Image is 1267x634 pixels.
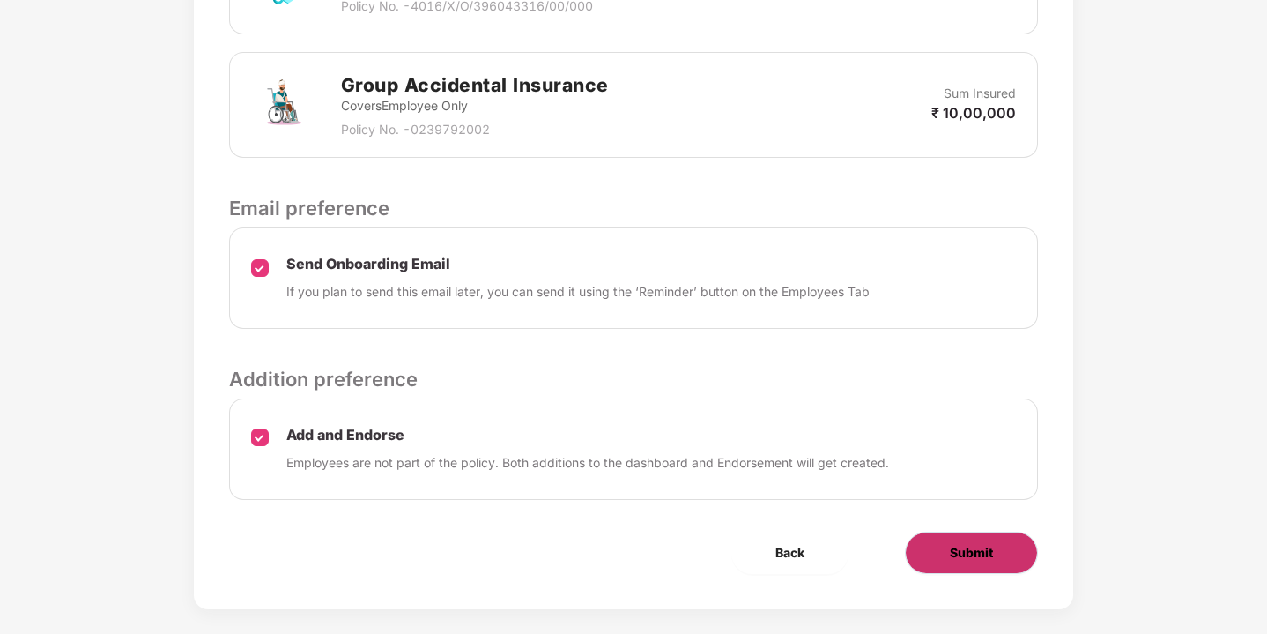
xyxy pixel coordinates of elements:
[341,120,609,139] p: Policy No. - 0239792002
[286,453,889,473] p: Employees are not part of the policy. Both additions to the dashboard and Endorsement will get cr...
[229,193,1039,223] p: Email preference
[286,282,870,302] p: If you plan to send this email later, you can send it using the ‘Reminder’ button on the Employee...
[229,364,1039,394] p: Addition preference
[775,543,804,563] span: Back
[944,84,1016,103] p: Sum Insured
[950,543,993,563] span: Submit
[286,426,889,444] p: Add and Endorse
[341,71,609,100] h2: Group Accidental Insurance
[341,96,609,116] p: Covers Employee Only
[286,255,870,273] p: Send Onboarding Email
[931,103,1016,123] p: ₹ 10,00,000
[251,73,315,137] img: svg+xml;base64,PHN2ZyB4bWxucz0iaHR0cDovL3d3dy53My5vcmcvMjAwMC9zdmciIHdpZHRoPSI3MiIgaGVpZ2h0PSI3Mi...
[905,532,1038,574] button: Submit
[731,532,848,574] button: Back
